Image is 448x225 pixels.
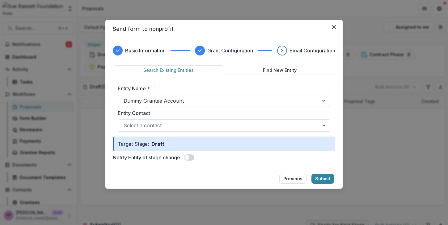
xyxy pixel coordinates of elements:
h3: Email Configuration [290,47,335,54]
button: Find New Entity [224,65,335,75]
div: 3 [281,47,284,54]
div: Progress [113,46,335,55]
label: Entity Contact [118,109,327,117]
button: Submit [311,174,334,184]
label: Entity Name [118,85,327,92]
button: Search Existing Entities [113,65,224,75]
header: Send form to nonprofit [105,20,343,38]
p: Draft [149,140,167,148]
div: Target Stage: [113,137,335,151]
label: Notify Entity of stage change [113,154,180,161]
h3: Grant Configuration [207,47,253,54]
button: Close [329,22,339,32]
h3: Basic Information [125,47,166,54]
button: Previous [279,174,306,184]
